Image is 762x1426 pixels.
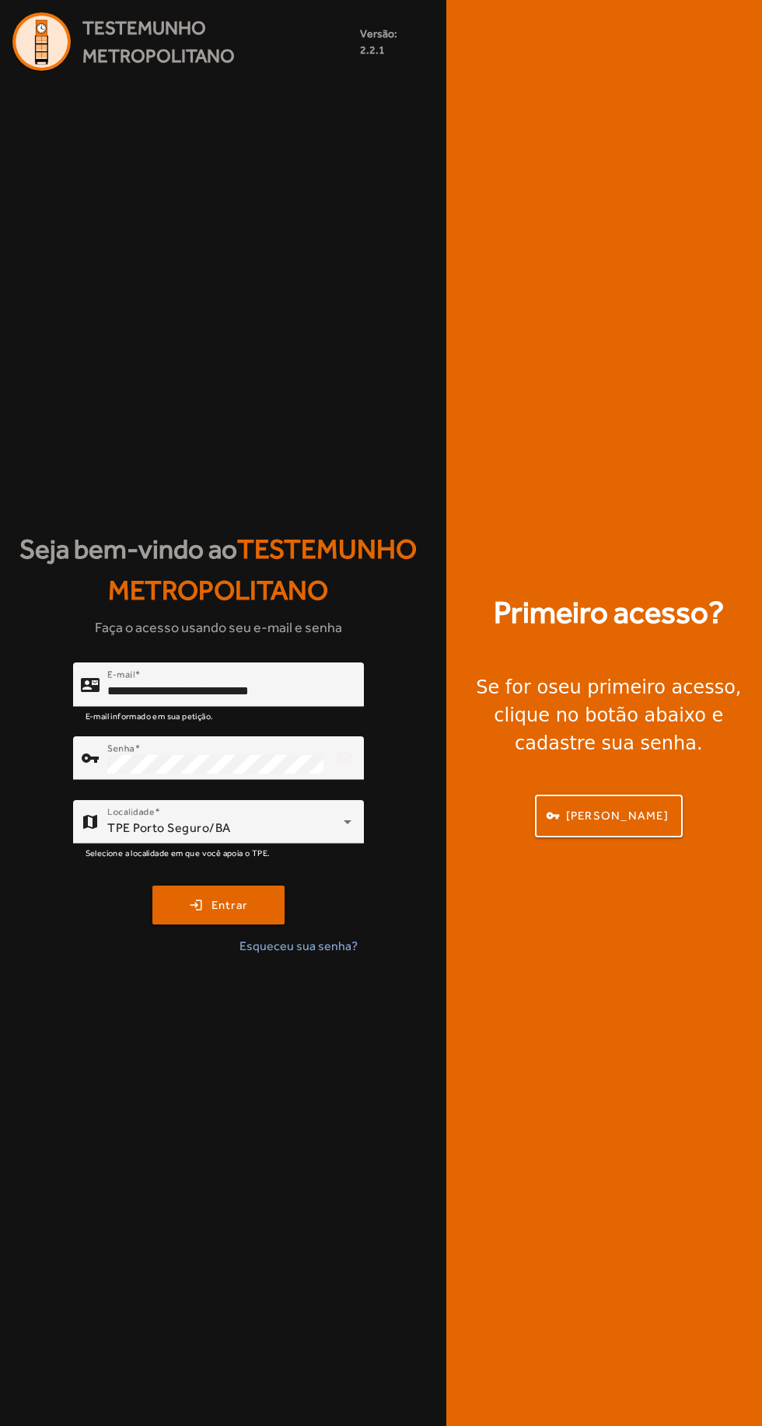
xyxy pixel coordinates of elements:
button: [PERSON_NAME] [535,795,683,837]
img: Logo Agenda [12,12,71,71]
span: Testemunho Metropolitano [108,533,417,606]
span: Testemunho Metropolitano [82,14,360,70]
div: Se for o , clique no botão abaixo e cadastre sua senha. [465,673,753,757]
mat-icon: map [81,813,100,831]
mat-label: Localidade [107,806,155,817]
mat-icon: contact_mail [81,676,100,694]
span: [PERSON_NAME] [566,807,669,825]
span: Esqueceu sua senha? [239,937,358,956]
span: Entrar [211,896,248,914]
button: Entrar [152,886,285,924]
span: Faça o acesso usando seu e-mail e senha [95,617,342,638]
mat-hint: E-mail informado em sua petição. [86,707,214,724]
strong: Primeiro acesso? [494,589,724,636]
small: Versão: 2.2.1 [360,26,425,58]
strong: seu primeiro acesso [548,676,736,698]
mat-label: E-mail [107,669,135,680]
mat-icon: vpn_key [81,749,100,767]
span: TPE Porto Seguro/BA [107,820,231,835]
mat-label: Senha [107,743,135,753]
mat-icon: visibility_off [327,739,364,777]
mat-hint: Selecione a localidade em que você apoia o TPE. [86,844,271,861]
